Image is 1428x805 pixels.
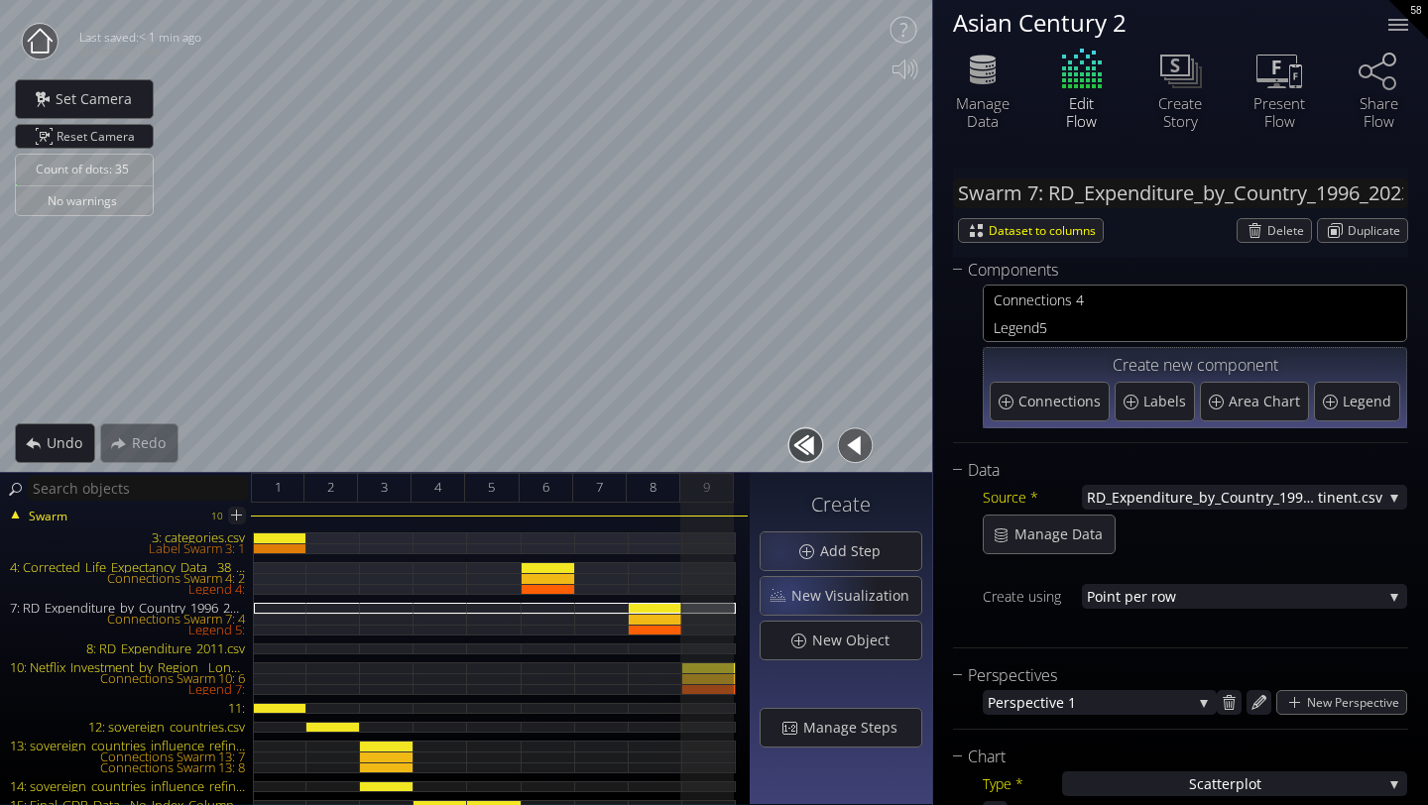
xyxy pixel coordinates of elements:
div: Asian Century 2 [953,10,1364,35]
span: Manage Data [1013,524,1115,544]
div: Connections Swarm 4: 2 [2,573,253,584]
span: tinent.csv [1318,485,1382,510]
div: 8: RD_Expenditure_2011.csv [2,643,253,654]
div: 4: Corrected_Life_Expectancy_Data__38_Countries_.csv [2,562,253,573]
h3: Create [760,494,922,516]
span: Manage Steps [802,718,909,738]
span: 8 [650,475,656,500]
span: 9 [703,475,710,500]
span: Swarm [28,508,67,525]
div: Undo action [15,423,95,463]
span: Reset Camera [57,125,142,148]
div: Components [953,258,1383,283]
span: 6 [542,475,549,500]
span: 3 [381,475,388,500]
span: Con [994,287,1018,312]
input: Search objects [28,476,248,501]
span: 5 [488,475,495,500]
div: Source * [983,485,1082,510]
div: Type * [983,771,1062,796]
div: Legend 4: [2,584,253,595]
div: 11: [2,703,253,714]
div: 7: RD_Expenditure_by_Country_1996_2023_LongFormat_With_Continent.csv [2,603,253,614]
div: Legend 7: [2,684,253,695]
div: Present Flow [1245,94,1314,130]
span: Labels [1143,392,1191,411]
span: 1 [275,475,282,500]
span: New Perspective [1307,691,1406,714]
div: 12: sovereign_countries.csv [2,722,253,733]
span: S [1189,771,1197,796]
div: Manage Data [948,94,1017,130]
div: Connections Swarm 10: 6 [2,673,253,684]
div: 10 [211,504,223,528]
span: RD_Expenditure_by_Country_1996_2023_LongFormat_With_Con [1087,485,1318,510]
div: Perspectives [953,663,1383,688]
span: catterplot [1197,771,1261,796]
span: Connections [1018,392,1106,411]
span: 4 [434,475,441,500]
span: Undo [46,433,94,453]
div: Data [953,458,1383,483]
span: spective 1 [1010,690,1192,715]
span: Delete [1267,219,1311,242]
div: Connections Swarm 13: 7 [2,751,253,762]
span: Dataset to columns [989,219,1103,242]
span: Add Step [819,541,892,561]
span: nections 4 [1018,287,1395,312]
span: 2 [327,475,334,500]
span: Area Chart [1229,392,1305,411]
div: 13: sovereign_countries_influence_refined.csv [2,741,253,751]
div: Connections Swarm 7: 4 [2,614,253,625]
span: Per [988,690,1010,715]
span: New Object [811,631,901,650]
span: Legend [1343,392,1396,411]
div: Connections Swarm 13: 8 [2,762,253,773]
span: Set Camera [55,89,144,109]
span: nt per row [1107,584,1382,609]
div: Legend 5: [2,625,253,635]
span: 5 [1039,315,1395,340]
div: Chart [953,745,1383,769]
div: Create using [983,584,1082,609]
div: Create Story [1145,94,1215,130]
span: Duplicate [1348,219,1407,242]
div: Share Flow [1344,94,1413,130]
div: Label Swarm 3: 1 [2,543,253,554]
div: 10: Netflix_Investment_by_Region__Long_Format_.csv [2,662,253,673]
span: New Visualization [790,586,921,606]
div: Create new component [990,354,1400,379]
span: 7 [596,475,603,500]
div: 14: sovereign_countries_influence_refined.csv [2,781,253,792]
div: 3: categories.csv [2,532,253,543]
span: Poi [1087,584,1107,609]
span: Legend [994,315,1039,340]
